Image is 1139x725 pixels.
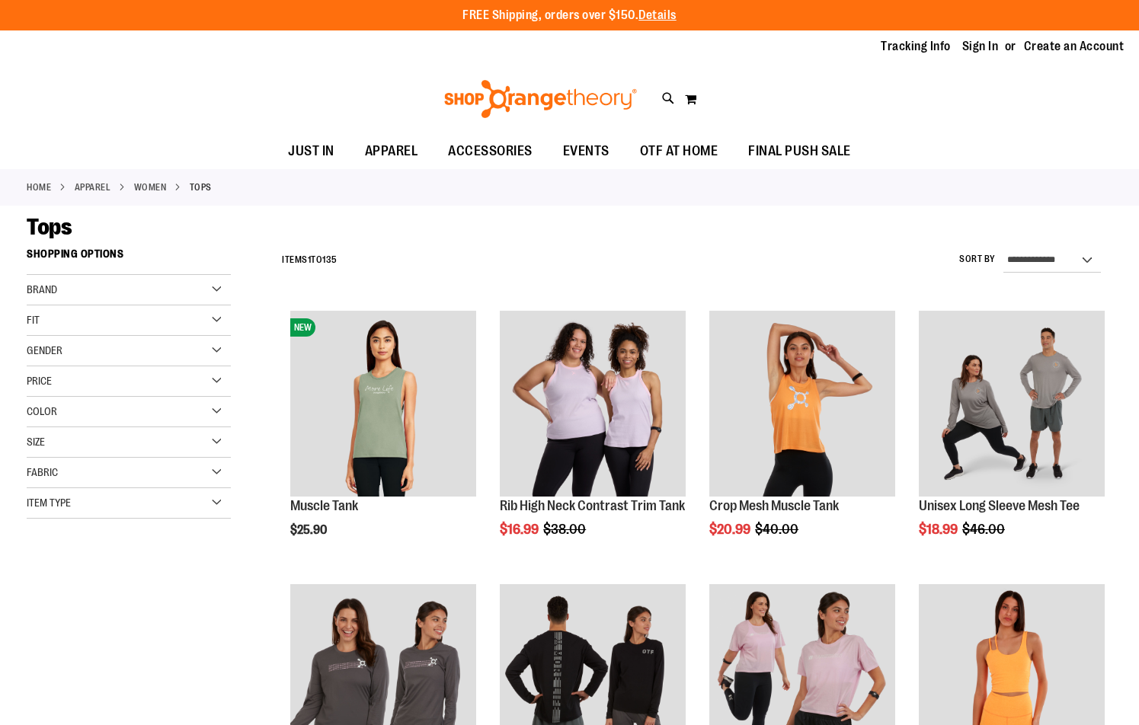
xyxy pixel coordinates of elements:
[500,311,686,497] img: Rib Tank w/ Contrast Binding primary image
[959,253,996,266] label: Sort By
[290,311,476,499] a: Muscle TankNEW
[755,522,801,537] span: $40.00
[881,38,951,55] a: Tracking Info
[733,134,866,169] a: FINAL PUSH SALE
[27,497,71,509] span: Item Type
[27,375,52,387] span: Price
[962,38,999,55] a: Sign In
[190,180,212,194] strong: Tops
[462,7,677,24] p: FREE Shipping, orders over $150.
[709,498,839,513] a: Crop Mesh Muscle Tank
[282,248,338,272] h2: Items to
[288,134,334,168] span: JUST IN
[919,311,1105,499] a: Unisex Long Sleeve Mesh Tee primary image
[919,498,1080,513] a: Unisex Long Sleeve Mesh Tee
[322,254,338,265] span: 135
[748,134,851,168] span: FINAL PUSH SALE
[709,311,895,499] a: Crop Mesh Muscle Tank primary image
[1024,38,1125,55] a: Create an Account
[290,311,476,497] img: Muscle Tank
[640,134,718,168] span: OTF AT HOME
[283,303,484,576] div: product
[638,8,677,22] a: Details
[500,311,686,499] a: Rib Tank w/ Contrast Binding primary image
[702,303,903,576] div: product
[709,311,895,497] img: Crop Mesh Muscle Tank primary image
[27,214,72,240] span: Tops
[543,522,588,537] span: $38.00
[27,466,58,478] span: Fabric
[27,344,62,356] span: Gender
[709,522,753,537] span: $20.99
[27,241,231,275] strong: Shopping Options
[290,318,315,337] span: NEW
[492,303,693,576] div: product
[548,134,625,169] a: EVENTS
[350,134,434,168] a: APPAREL
[27,436,45,448] span: Size
[27,405,57,417] span: Color
[365,134,418,168] span: APPAREL
[563,134,609,168] span: EVENTS
[27,283,57,295] span: Brand
[290,498,358,513] a: Muscle Tank
[911,303,1112,576] div: product
[500,498,685,513] a: Rib High Neck Contrast Trim Tank
[290,523,329,537] span: $25.90
[308,254,312,265] span: 1
[919,311,1105,497] img: Unisex Long Sleeve Mesh Tee primary image
[448,134,533,168] span: ACCESSORIES
[27,314,40,326] span: Fit
[500,522,541,537] span: $16.99
[625,134,734,169] a: OTF AT HOME
[27,180,51,194] a: Home
[442,80,639,118] img: Shop Orangetheory
[273,134,350,169] a: JUST IN
[962,522,1007,537] span: $46.00
[919,522,960,537] span: $18.99
[134,180,167,194] a: WOMEN
[75,180,111,194] a: APPAREL
[433,134,548,169] a: ACCESSORIES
